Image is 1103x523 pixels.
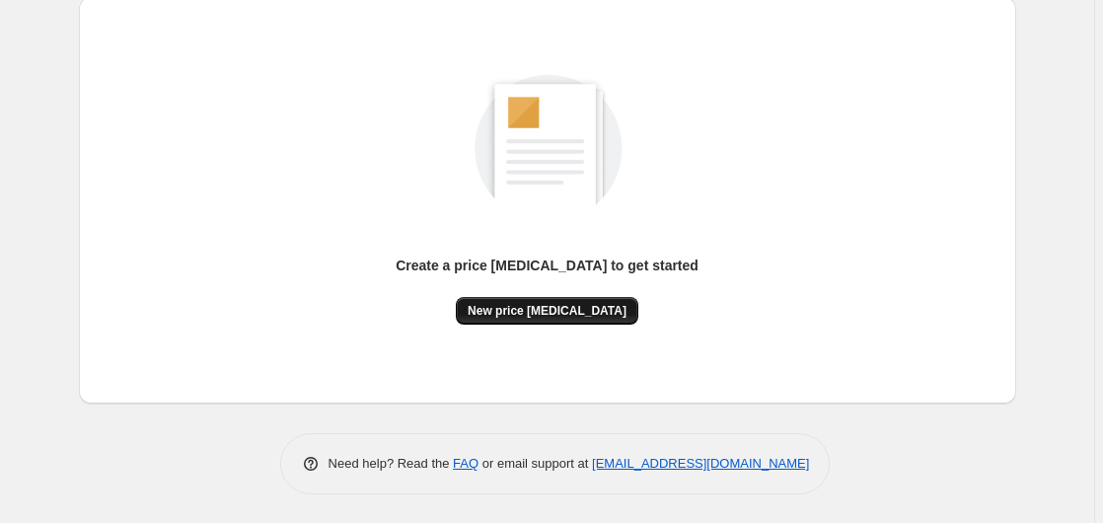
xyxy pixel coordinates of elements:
[478,456,592,471] span: or email support at
[396,256,699,275] p: Create a price [MEDICAL_DATA] to get started
[592,456,809,471] a: [EMAIL_ADDRESS][DOMAIN_NAME]
[329,456,454,471] span: Need help? Read the
[456,297,638,325] button: New price [MEDICAL_DATA]
[468,303,626,319] span: New price [MEDICAL_DATA]
[453,456,478,471] a: FAQ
